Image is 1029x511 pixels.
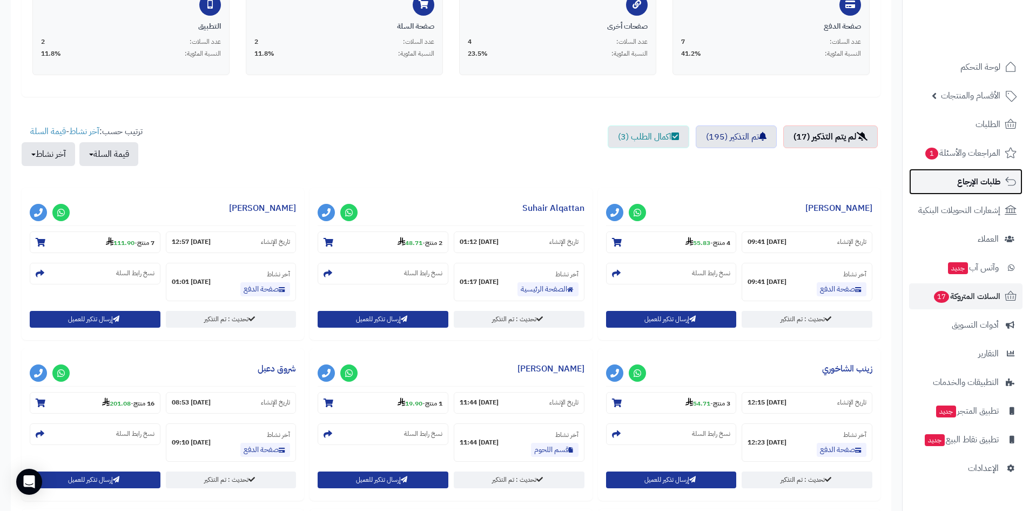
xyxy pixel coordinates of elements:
[185,49,221,58] span: النسبة المئوية:
[909,169,1023,195] a: طلبات الإرجاع
[555,269,579,279] small: آخر نشاط
[137,238,154,248] strong: 7 منتج
[978,346,999,361] span: التقارير
[681,37,685,47] span: 7
[748,277,786,287] strong: [DATE] 09:41
[318,423,448,445] section: نسخ رابط السلة
[606,311,737,328] button: إرسال تذكير للعميل
[41,49,61,58] span: 11.8%
[805,202,872,215] a: [PERSON_NAME]
[742,472,872,488] a: تحديث : تم التذكير
[606,472,737,488] button: إرسال تذكير للعميل
[692,269,730,278] small: نسخ رابط السلة
[30,311,160,328] button: إرسال تذكير للعميل
[425,399,442,408] strong: 1 منتج
[909,111,1023,137] a: الطلبات
[947,260,999,275] span: وآتس آب
[79,142,138,166] button: قيمة السلة
[952,317,999,333] span: أدوات التسويق
[318,392,448,414] section: 1 منتج-19.90
[172,237,211,247] strong: [DATE] 12:57
[318,472,448,488] button: إرسال تذكير للعميل
[30,423,160,445] section: نسخ رابط السلة
[748,438,786,447] strong: [DATE] 12:23
[517,362,584,375] a: [PERSON_NAME]
[960,59,1000,75] span: لوحة التحكم
[933,375,999,390] span: التطبيقات والخدمات
[258,362,296,375] a: شروق دعبل
[190,37,221,47] span: عدد السلات:
[681,49,701,58] span: 41.2%
[742,311,872,328] a: تحديث : تم التذكير
[968,461,999,476] span: الإعدادات
[404,429,442,439] small: نسخ رابط السلة
[404,269,442,278] small: نسخ رابط السلة
[106,237,154,248] small: -
[837,398,866,407] small: تاريخ الإنشاء
[909,140,1023,166] a: المراجعات والأسئلة1
[957,174,1000,189] span: طلبات الإرجاع
[16,469,42,495] div: Open Intercom Messenger
[713,238,730,248] strong: 4 منتج
[608,125,689,148] a: اكمال الطلب (3)
[531,443,579,457] a: قسم اللحوم
[837,237,866,247] small: تاريخ الإنشاء
[30,472,160,488] button: إرسال تذكير للعميل
[240,443,290,457] a: صفحة الدفع
[398,238,422,248] strong: 48.71
[454,472,584,488] a: تحديث : تم التذكير
[909,341,1023,367] a: التقارير
[825,49,861,58] span: النسبة المئوية:
[41,37,45,47] span: 2
[102,399,131,408] strong: 201.08
[102,397,154,408] small: -
[685,238,710,248] strong: 55.83
[909,226,1023,252] a: العملاء
[468,37,472,47] span: 4
[517,282,579,296] a: الصفحة الرئيسية
[133,399,154,408] strong: 16 منتج
[606,423,737,445] section: نسخ رابط السلة
[261,398,290,407] small: تاريخ الإنشاء
[933,290,950,303] span: 17
[30,231,160,253] section: 7 منتج-111.90
[254,37,258,47] span: 2
[318,311,448,328] button: إرسال تذكير للعميل
[948,262,968,274] span: جديد
[909,398,1023,424] a: تطبيق المتجرجديد
[267,430,290,440] small: آخر نشاط
[685,397,730,408] small: -
[261,237,290,247] small: تاريخ الإنشاء
[460,277,499,287] strong: [DATE] 01:17
[22,125,143,166] ul: ترتيب حسب: -
[909,455,1023,481] a: الإعدادات
[69,125,99,138] a: آخر نشاط
[398,49,434,58] span: النسبة المئوية:
[398,397,442,408] small: -
[685,399,710,408] strong: 54.71
[692,429,730,439] small: نسخ رابط السلة
[229,202,296,215] a: [PERSON_NAME]
[909,54,1023,80] a: لوحة التحكم
[549,237,579,247] small: تاريخ الإنشاء
[254,21,434,32] div: صفحة السلة
[454,311,584,328] a: تحديث : تم التذكير
[748,398,786,407] strong: [DATE] 12:15
[822,362,872,375] a: زينب الشاخوري
[549,398,579,407] small: تاريخ الإنشاء
[172,438,211,447] strong: [DATE] 09:10
[696,125,777,148] a: تم التذكير (195)
[909,427,1023,453] a: تطبيق نقاط البيعجديد
[817,443,866,457] a: صفحة الدفع
[936,406,956,417] span: جديد
[606,392,737,414] section: 3 منتج-54.71
[22,142,75,166] button: آخر نشاط
[783,125,878,148] a: لم يتم التذكير (17)
[318,263,448,284] section: نسخ رابط السلة
[398,237,442,248] small: -
[468,21,648,32] div: صفحات أخرى
[909,283,1023,309] a: السلات المتروكة17
[555,430,579,440] small: آخر نشاط
[933,289,1000,304] span: السلات المتروكة
[956,17,1019,40] img: logo-2.png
